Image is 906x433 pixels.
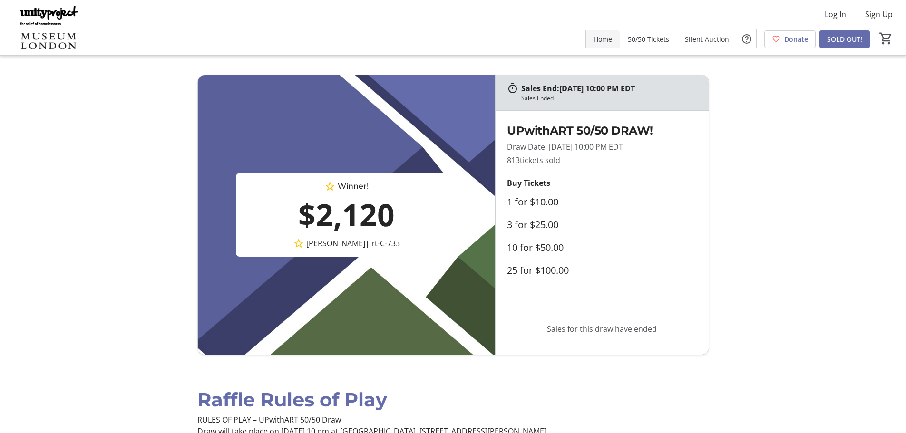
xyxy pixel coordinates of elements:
[784,34,808,44] span: Donate
[240,181,454,192] div: Winner!
[507,141,697,153] p: Draw Date: [DATE] 10:00 PM EDT
[507,122,697,139] h2: UPwithART 50/50 DRAW!
[857,7,900,22] button: Sign Up
[586,30,620,48] a: Home
[306,238,365,249] span: [PERSON_NAME]
[628,34,669,44] span: 50/50 Tickets
[521,94,554,103] div: Sales Ended
[197,385,709,414] div: Raffle Rules of Play
[817,7,854,22] button: Log In
[521,83,559,94] span: Sales End:
[507,154,697,166] p: 813 tickets sold
[677,30,737,48] a: Silent Auction
[877,30,895,47] button: Cart
[865,9,893,20] span: Sign Up
[507,242,564,253] label: 10 for $50.00
[198,75,496,355] img: UPwithART 50/50 DRAW!
[764,30,816,48] a: Donate
[240,192,454,238] div: $2,120
[819,30,870,48] a: SOLD OUT!
[6,4,90,51] img: Unity Project & Museum London's Logo
[507,178,550,188] strong: Buy Tickets
[507,219,558,231] label: 3 for $25.00
[594,34,612,44] span: Home
[365,238,400,249] span: | rt-C-733
[737,29,756,48] button: Help
[507,265,569,276] label: 25 for $100.00
[825,9,846,20] span: Log In
[559,83,635,94] span: [DATE] 10:00 PM EDT
[197,414,709,425] p: RULES OF PLAY – UPwithART 50/50 Draw
[827,34,862,44] span: SOLD OUT!
[507,311,697,347] p: Sales for this draw have ended
[620,30,677,48] a: 50/50 Tickets
[685,34,729,44] span: Silent Auction
[507,196,558,208] label: 1 for $10.00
